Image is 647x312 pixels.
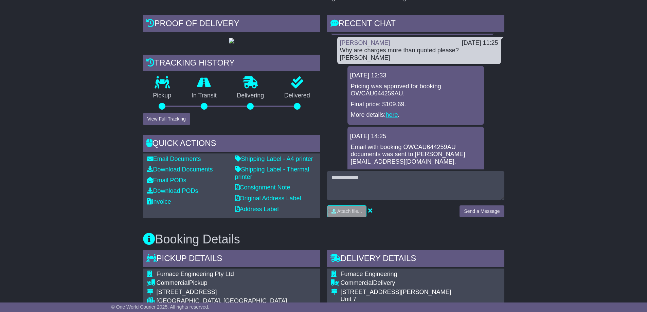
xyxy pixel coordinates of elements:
a: Shipping Label - A4 printer [235,155,313,162]
div: Delivery [341,279,471,287]
div: Pickup [157,279,310,287]
div: [DATE] 12:33 [350,72,481,79]
a: Original Address Label [235,195,301,202]
button: View Full Tracking [143,113,190,125]
div: [GEOGRAPHIC_DATA], [GEOGRAPHIC_DATA] [157,297,310,305]
p: Delivered [274,92,320,99]
a: Address Label [235,206,279,213]
a: Consignment Note [235,184,290,191]
div: Proof of Delivery [143,15,320,34]
span: Commercial [341,279,373,286]
div: [DATE] 14:25 [350,133,481,140]
p: Delivering [227,92,274,99]
span: Furnace Engineering Pty Ltd [157,271,234,277]
div: Tracking history [143,55,320,73]
p: More details about booking: . [351,169,481,176]
div: RECENT CHAT [327,15,504,34]
span: © One World Courier 2025. All rights reserved. [111,304,210,310]
p: Pricing was approved for booking OWCAU644259AU. [351,83,481,97]
a: Email Documents [147,155,201,162]
div: Unit 7 [341,296,471,303]
p: Final price: $109.69. [351,101,481,108]
a: Invoice [147,198,171,205]
a: Shipping Label - Thermal printer [235,166,309,180]
div: Pickup Details [143,250,320,269]
div: Delivery Details [327,250,504,269]
span: Commercial [157,279,189,286]
p: Pickup [143,92,182,99]
a: Email PODs [147,177,186,184]
h3: Booking Details [143,233,504,246]
a: [PERSON_NAME] [340,39,390,46]
a: here [386,111,398,118]
div: [STREET_ADDRESS] [157,289,310,296]
a: Download PODs [147,187,198,194]
div: [STREET_ADDRESS][PERSON_NAME] [341,289,471,296]
p: In Transit [181,92,227,99]
span: Furnace Engineering [341,271,397,277]
div: Why are charges more than quoted please? [PERSON_NAME] [340,47,498,61]
p: Email with booking OWCAU644259AU documents was sent to [PERSON_NAME][EMAIL_ADDRESS][DOMAIN_NAME]. [351,144,481,166]
a: here [426,169,438,176]
button: Send a Message [460,205,504,217]
p: More details: . [351,111,481,119]
div: [DATE] 11:25 [462,39,498,47]
div: Quick Actions [143,135,320,153]
a: Download Documents [147,166,213,173]
img: GetPodImage [229,38,234,43]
